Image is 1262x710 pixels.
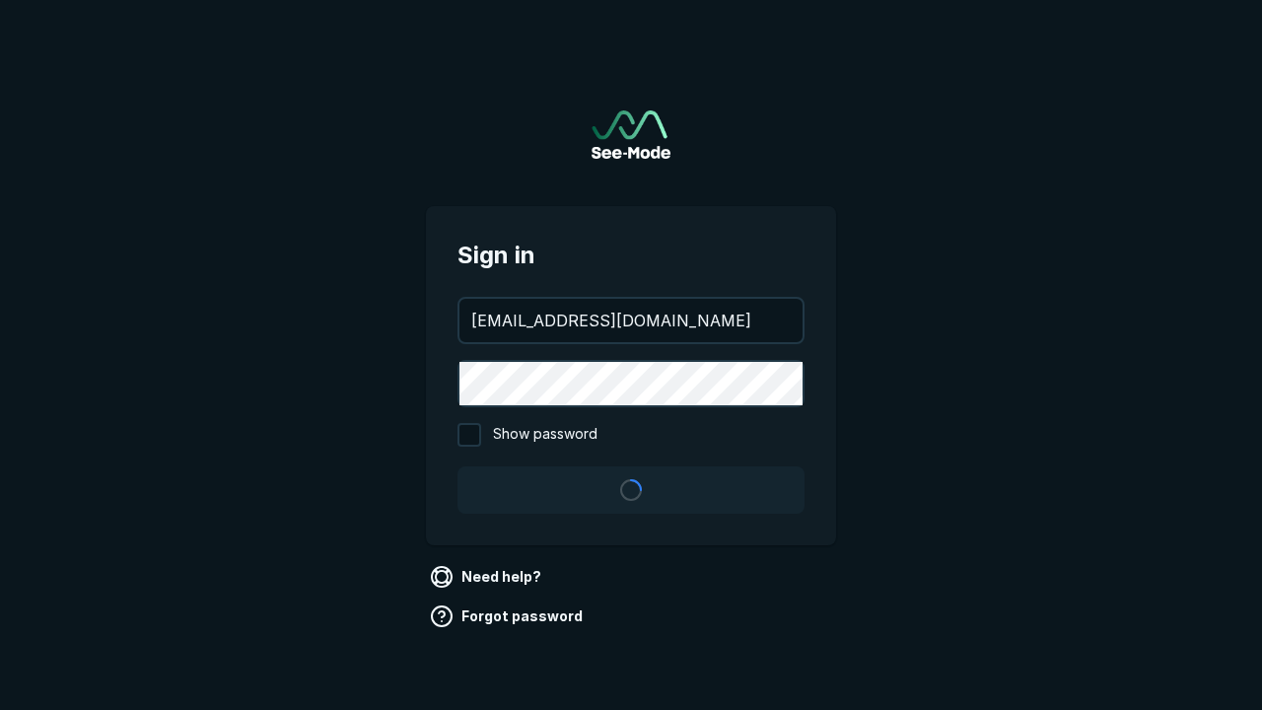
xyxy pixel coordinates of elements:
a: Go to sign in [592,110,670,159]
img: See-Mode Logo [592,110,670,159]
a: Need help? [426,561,549,593]
span: Show password [493,423,597,447]
span: Sign in [457,238,805,273]
input: your@email.com [459,299,803,342]
a: Forgot password [426,601,591,632]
